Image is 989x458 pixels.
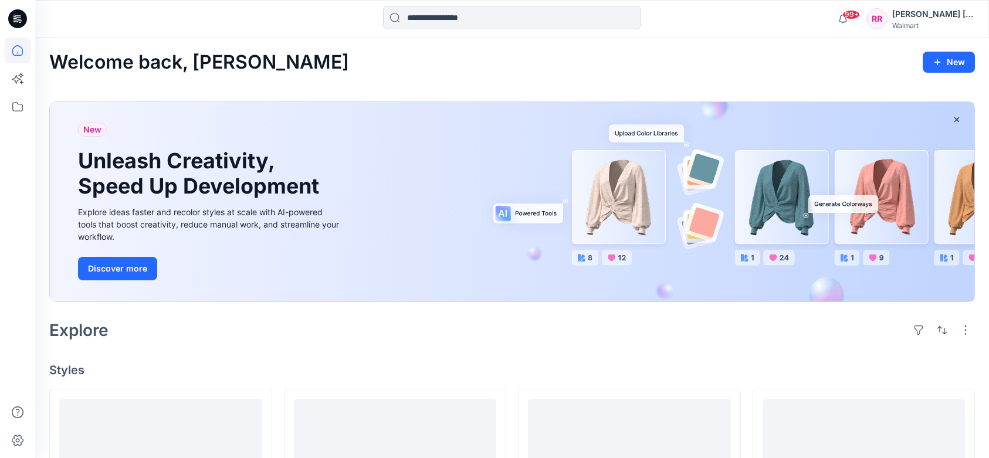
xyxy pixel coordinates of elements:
[49,363,975,377] h4: Styles
[49,321,109,340] h2: Explore
[78,257,342,280] a: Discover more
[78,206,342,243] div: Explore ideas faster and recolor styles at scale with AI-powered tools that boost creativity, red...
[892,21,974,30] div: Walmart
[892,7,974,21] div: [PERSON_NAME] [PERSON_NAME]
[83,123,101,137] span: New
[866,8,888,29] div: RR
[923,52,975,73] button: New
[49,52,349,73] h2: Welcome back, [PERSON_NAME]
[842,10,860,19] span: 99+
[78,148,324,199] h1: Unleash Creativity, Speed Up Development
[78,257,157,280] button: Discover more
